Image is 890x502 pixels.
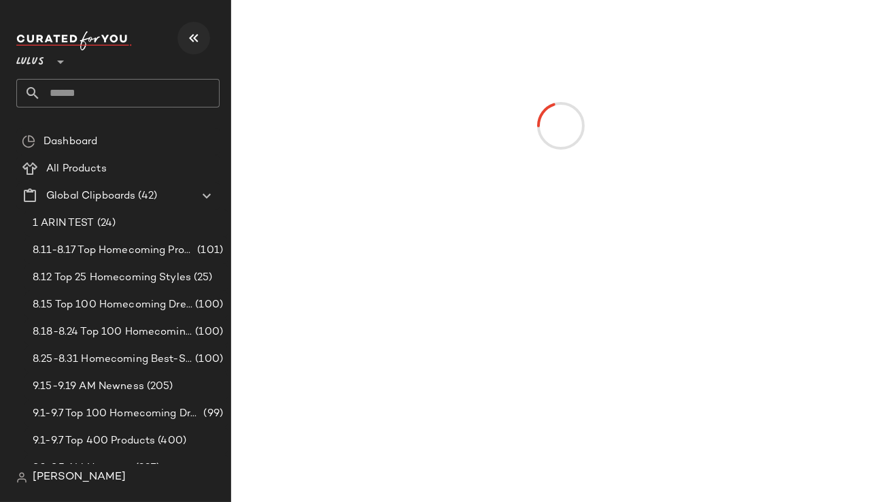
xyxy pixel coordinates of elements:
span: Dashboard [44,134,97,150]
span: (205) [144,379,173,395]
span: 8.12 Top 25 Homecoming Styles [33,270,191,286]
span: 8.18-8.24 Top 100 Homecoming Dresses [33,324,192,340]
img: cfy_white_logo.C9jOOHJF.svg [16,31,132,50]
span: Lulus [16,46,44,71]
span: (337) [133,461,160,476]
span: (100) [192,324,223,340]
span: (100) [192,352,223,367]
span: 8.25-8.31 Homecoming Best-Sellers [33,352,192,367]
span: [PERSON_NAME] [33,469,126,486]
img: svg%3e [16,472,27,483]
span: 1 ARIN TEST [33,216,95,231]
span: 9.2-9.5 AM Newness [33,461,133,476]
span: 8.11-8.17 Top Homecoming Product [33,243,194,258]
span: 9.1-9.7 Top 100 Homecoming Dresses [33,406,201,422]
span: (25) [191,270,213,286]
span: All Products [46,161,107,177]
span: (42) [135,188,157,204]
span: (100) [192,297,223,313]
img: svg%3e [22,135,35,148]
span: (400) [155,433,186,449]
span: (99) [201,406,223,422]
span: 8.15 Top 100 Homecoming Dresses [33,297,192,313]
span: (101) [194,243,223,258]
span: 9.15-9.19 AM Newness [33,379,144,395]
span: (24) [95,216,116,231]
span: Global Clipboards [46,188,135,204]
span: 9.1-9.7 Top 400 Products [33,433,155,449]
